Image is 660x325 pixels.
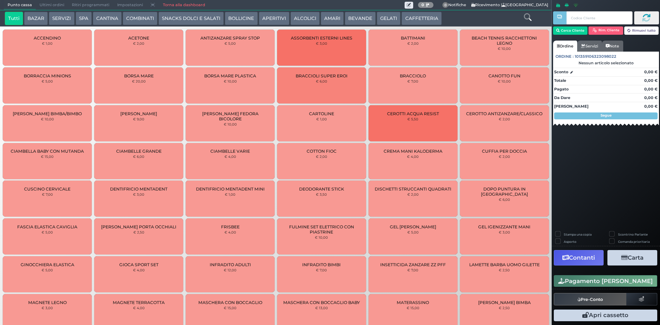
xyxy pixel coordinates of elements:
span: Punto cassa [4,0,36,10]
strong: Totale [554,78,566,83]
small: € 3,50 [316,192,327,196]
span: Ordine : [555,54,574,59]
strong: [PERSON_NAME] [554,104,588,109]
label: Stampa una copia [564,232,592,237]
small: € 2,00 [133,41,144,45]
button: Apri cassetto [554,310,657,321]
div: Nessun articolo selezionato [553,61,659,65]
small: € 15,00 [407,306,419,310]
span: CUFFIA PER DOCCIA [482,149,527,154]
a: Note [602,41,623,52]
small: € 3,00 [42,306,53,310]
span: Ultimi ordini [36,0,68,10]
small: € 15,00 [224,306,236,310]
span: [PERSON_NAME] BIMBA/BIMBO [13,111,82,116]
span: LAMETTE BARBA UOMO GILETTE [469,262,540,267]
span: DEODORANTE STICK [299,186,344,192]
span: GINOCCHIERA ELASTICA [21,262,74,267]
span: MASCHERA CON BOCCAGLIO [198,300,262,305]
strong: 0,00 € [644,104,658,109]
button: ALCOLICI [290,12,320,25]
span: BATTIMANI [401,35,425,41]
small: € 12,00 [224,268,236,272]
span: [PERSON_NAME] [120,111,157,116]
span: CUSCINO CERVICALE [24,186,70,192]
small: € 7,00 [407,268,418,272]
span: MAGNETE LEGNO [28,300,67,305]
span: ACETONE [128,35,149,41]
span: BORSA MARE PLASTICA [204,73,256,78]
span: CIAMBELLA BABY CON MUTANDA [11,149,84,154]
span: INFRADITO ADULTI [210,262,251,267]
button: Tutti [5,12,23,25]
button: Carta [607,250,657,266]
small: € 10,00 [224,79,237,83]
span: ANTIZANZARE SPRAY STOP [200,35,260,41]
label: Scontrino Parlante [618,232,648,237]
a: Ordine [553,41,577,52]
small: € 7,00 [316,268,327,272]
small: € 5,00 [42,268,53,272]
span: MATERASSINO [397,300,429,305]
span: DOPO PUNTURA IN [GEOGRAPHIC_DATA] [465,186,543,197]
small: € 10,00 [498,79,511,83]
button: SERVIZI [49,12,74,25]
small: € 6,00 [316,79,327,83]
small: € 4,00 [133,306,145,310]
span: CREMA MANI KALODERMA [384,149,442,154]
button: BAZAR [24,12,48,25]
span: GIOCA SPORT SET [119,262,158,267]
small: € 10,00 [315,235,328,239]
span: DISCHETTI STRUCCANTI QUADRATI [375,186,451,192]
button: BEVANDE [345,12,376,25]
strong: 0,00 € [644,69,658,74]
input: Codice Cliente [566,11,632,24]
a: Torna alla dashboard [159,0,209,10]
span: [PERSON_NAME] BIMBA [478,300,531,305]
button: CAFFETTERIA [401,12,441,25]
small: € 10,00 [41,117,54,121]
small: € 2,00 [316,154,327,159]
small: € 13,00 [315,306,328,310]
button: BOLLICINE [225,12,257,25]
small: € 4,00 [224,154,236,159]
button: AMARI [321,12,344,25]
span: CIAMBELLE VARIE [210,149,250,154]
span: BEACH TENNIS RACCHETTONI LEGNO [465,35,543,46]
strong: 0,00 € [644,95,658,100]
small: € 5,00 [407,230,419,234]
span: CARTOLINE [309,111,334,116]
span: ACCENDINO [34,35,61,41]
strong: Sconto [554,69,568,75]
small: € 7,00 [407,79,418,83]
span: Impostazioni [113,0,147,10]
small: € 6,00 [499,197,510,202]
small: € 2,50 [499,306,510,310]
small: € 1,00 [316,117,327,121]
small: € 20,00 [132,79,146,83]
button: APERITIVI [259,12,289,25]
button: CANTINA [93,12,122,25]
span: 0 [442,2,449,8]
span: [PERSON_NAME] FEDORA BICOLORE [191,111,269,121]
small: € 2,50 [133,230,144,234]
label: Asporto [564,239,576,244]
span: DENTIFRICIO MENTADENT MINI [196,186,265,192]
a: Servizi [577,41,602,52]
span: BORSA MARE [124,73,154,78]
strong: 0,00 € [644,78,658,83]
small: € 10,00 [498,46,511,51]
button: COMBINATI [123,12,157,25]
small: € 2,50 [499,268,510,272]
span: FRISBEE [221,224,240,229]
small: € 5,00 [42,79,53,83]
small: € 5,50 [407,117,418,121]
small: € 5,00 [224,41,236,45]
span: GEL [PERSON_NAME] [390,224,436,229]
small: € 4,00 [407,154,419,159]
span: MAGNETE TERRACOTTA [113,300,165,305]
button: SNACKS DOLCI E SALATI [158,12,224,25]
small: € 2,00 [499,154,510,159]
small: € 3,00 [316,41,327,45]
span: BORRACCIA MINIONS [24,73,71,78]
